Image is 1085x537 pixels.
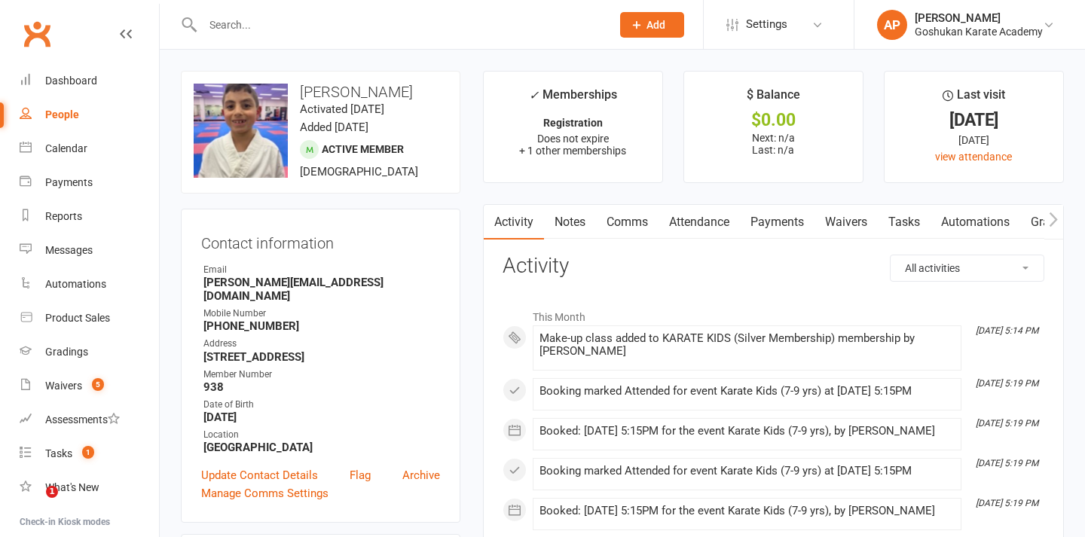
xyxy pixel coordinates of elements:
button: Add [620,12,684,38]
div: Tasks [45,447,72,459]
i: [DATE] 5:19 PM [976,378,1038,389]
iframe: Intercom live chat [15,486,51,522]
a: Comms [596,205,659,240]
h3: Activity [503,255,1044,278]
i: ✓ [529,88,539,102]
div: Booked: [DATE] 5:15PM for the event Karate Kids (7-9 yrs), by [PERSON_NAME] [539,505,955,517]
div: Reports [45,210,82,222]
div: $ Balance [747,85,800,112]
a: Waivers [815,205,878,240]
strong: [PERSON_NAME][EMAIL_ADDRESS][DOMAIN_NAME] [203,276,440,303]
div: Booked: [DATE] 5:15PM for the event Karate Kids (7-9 yrs), by [PERSON_NAME] [539,425,955,438]
div: Waivers [45,380,82,392]
div: Booking marked Attended for event Karate Kids (7-9 yrs) at [DATE] 5:15PM [539,465,955,478]
div: Messages [45,244,93,256]
div: [DATE] [898,132,1050,148]
div: Automations [45,278,106,290]
a: Archive [402,466,440,484]
div: Email [203,263,440,277]
time: Added [DATE] [300,121,368,134]
span: Does not expire [537,133,609,145]
a: Calendar [20,132,159,166]
span: [DEMOGRAPHIC_DATA] [300,165,418,178]
strong: [DATE] [203,410,440,424]
span: Settings [746,8,787,41]
a: Update Contact Details [201,466,318,484]
a: Reports [20,200,159,233]
div: People [45,108,79,121]
i: [DATE] 5:19 PM [976,418,1038,429]
div: $0.00 [698,112,849,128]
a: Assessments [20,403,159,437]
div: Booking marked Attended for event Karate Kids (7-9 yrs) at [DATE] 5:15PM [539,385,955,398]
a: Activity [484,205,544,240]
div: What's New [45,481,99,493]
div: Make-up class added to KARATE KIDS (Silver Membership) membership by [PERSON_NAME] [539,332,955,358]
a: Tasks 1 [20,437,159,471]
span: Active member [322,143,404,155]
strong: [STREET_ADDRESS] [203,350,440,364]
span: 5 [92,378,104,391]
strong: [PHONE_NUMBER] [203,319,440,333]
input: Search... [198,14,601,35]
a: Attendance [659,205,740,240]
span: 1 [46,486,58,498]
a: Manage Comms Settings [201,484,329,502]
div: AP [877,10,907,40]
a: Messages [20,233,159,267]
a: What's New [20,471,159,505]
a: view attendance [935,151,1012,163]
div: Gradings [45,346,88,358]
strong: 938 [203,380,440,394]
strong: [GEOGRAPHIC_DATA] [203,441,440,454]
li: This Month [503,301,1044,325]
a: Product Sales [20,301,159,335]
div: Memberships [529,85,617,113]
a: Dashboard [20,64,159,98]
div: Product Sales [45,312,110,324]
div: Address [203,337,440,351]
span: Add [646,19,665,31]
img: image1660541633.png [194,84,288,178]
h3: [PERSON_NAME] [194,84,448,100]
div: Date of Birth [203,398,440,412]
a: Flag [350,466,371,484]
div: Calendar [45,142,87,154]
strong: Registration [543,117,603,129]
div: Location [203,428,440,442]
div: [DATE] [898,112,1050,128]
span: 1 [82,446,94,459]
a: Automations [20,267,159,301]
a: Waivers 5 [20,369,159,403]
a: Clubworx [18,15,56,53]
i: [DATE] 5:14 PM [976,325,1038,336]
a: Notes [544,205,596,240]
div: Mobile Number [203,307,440,321]
i: [DATE] 5:19 PM [976,458,1038,468]
a: Gradings [20,335,159,369]
div: Assessments [45,413,120,426]
i: [DATE] 5:19 PM [976,498,1038,508]
span: + 1 other memberships [519,145,626,157]
div: Dashboard [45,75,97,87]
a: Payments [20,166,159,200]
div: Goshukan Karate Academy [915,25,1043,38]
time: Activated [DATE] [300,102,384,116]
div: Payments [45,176,93,188]
div: Last visit [943,85,1005,112]
p: Next: n/a Last: n/a [698,132,849,156]
a: People [20,98,159,132]
a: Automations [931,205,1020,240]
div: Member Number [203,368,440,382]
h3: Contact information [201,229,440,252]
div: [PERSON_NAME] [915,11,1043,25]
a: Tasks [878,205,931,240]
a: Payments [740,205,815,240]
